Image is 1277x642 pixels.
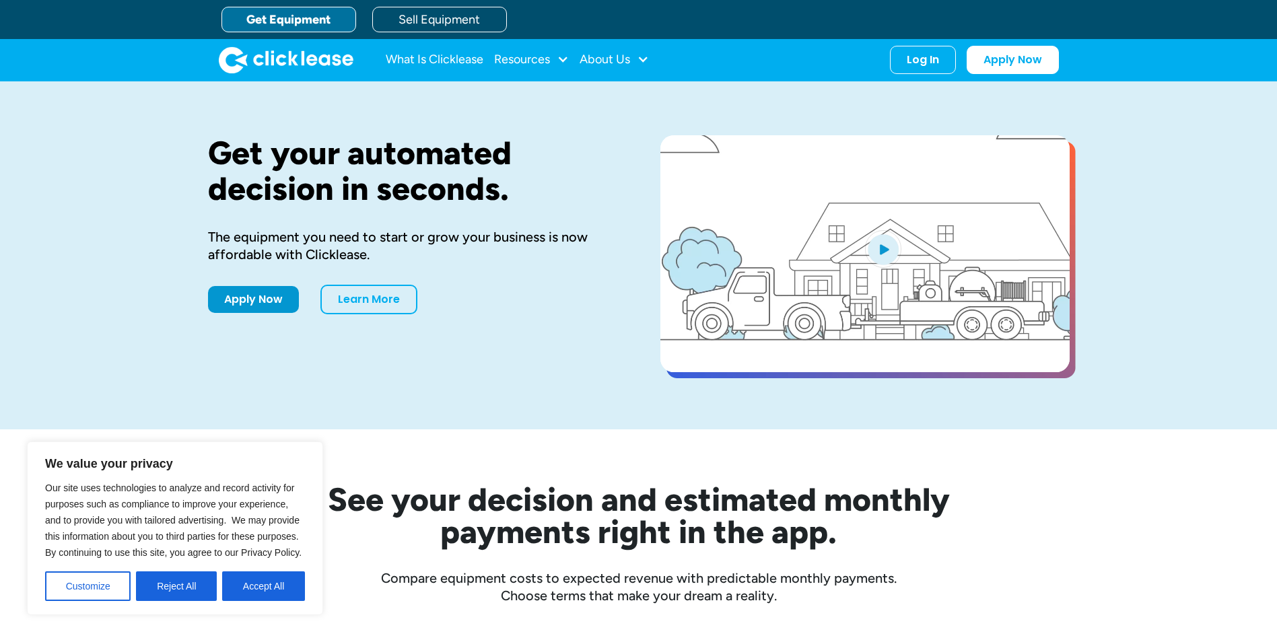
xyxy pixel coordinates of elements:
div: Log In [907,53,939,67]
a: Apply Now [967,46,1059,74]
a: What Is Clicklease [386,46,483,73]
a: open lightbox [660,135,1070,372]
div: The equipment you need to start or grow your business is now affordable with Clicklease. [208,228,617,263]
img: Clicklease logo [219,46,353,73]
a: home [219,46,353,73]
span: Our site uses technologies to analyze and record activity for purposes such as compliance to impr... [45,483,302,558]
button: Reject All [136,571,217,601]
a: Apply Now [208,286,299,313]
div: Resources [494,46,569,73]
img: Blue play button logo on a light blue circular background [865,230,901,268]
h1: Get your automated decision in seconds. [208,135,617,207]
div: Compare equipment costs to expected revenue with predictable monthly payments. Choose terms that ... [208,569,1070,604]
a: Sell Equipment [372,7,507,32]
a: Get Equipment [221,7,356,32]
div: We value your privacy [27,441,323,615]
div: About Us [580,46,649,73]
h2: See your decision and estimated monthly payments right in the app. [262,483,1016,548]
button: Customize [45,571,131,601]
p: We value your privacy [45,456,305,472]
a: Learn More [320,285,417,314]
button: Accept All [222,571,305,601]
